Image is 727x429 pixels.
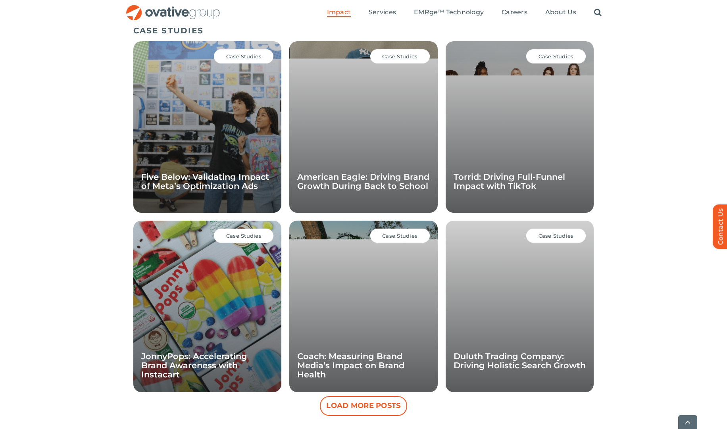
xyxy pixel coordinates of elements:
span: Services [369,8,396,16]
a: Five Below: Validating Impact of Meta’s Optimization Ads [141,172,269,191]
a: Impact [327,8,351,17]
a: About Us [545,8,576,17]
a: Careers [502,8,527,17]
a: Search [594,8,602,17]
a: American Eagle: Driving Brand Growth During Back to School [297,172,429,191]
button: Load More Posts [320,396,407,416]
a: Coach: Measuring Brand Media’s Impact on Brand Health [297,351,404,379]
span: About Us [545,8,576,16]
span: Impact [327,8,351,16]
a: EMRge™ Technology [414,8,484,17]
a: Services [369,8,396,17]
a: Torrid: Driving Full-Funnel Impact with TikTok [454,172,565,191]
a: JonnyPops: Accelerating Brand Awareness with Instacart [141,351,247,379]
a: Duluth Trading Company: Driving Holistic Search Growth [454,351,586,370]
a: OG_Full_horizontal_RGB [125,4,221,12]
h5: CASE STUDIES [133,26,594,35]
span: Careers [502,8,527,16]
span: EMRge™ Technology [414,8,484,16]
